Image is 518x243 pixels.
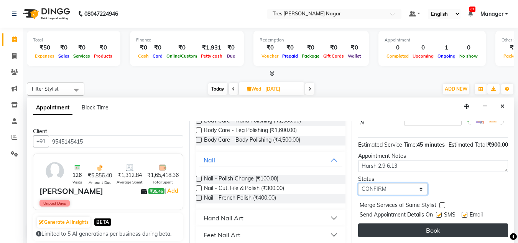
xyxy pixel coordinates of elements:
[33,136,49,147] button: +91
[497,101,508,112] button: Close
[56,43,71,52] div: ₹0
[71,43,92,52] div: ₹0
[166,186,179,195] a: Add
[151,53,164,59] span: Card
[469,7,475,12] span: 67
[444,211,456,220] span: SMS
[260,43,280,52] div: ₹0
[385,53,411,59] span: Completed
[245,86,263,92] span: Wed
[208,83,227,95] span: Today
[36,230,180,238] div: Limited to 5 AI generations per business during beta.
[300,53,321,59] span: Package
[224,43,238,52] div: ₹0
[204,175,278,184] span: Nail - Polish Change (₹100.00)
[147,171,179,179] span: ₹1,65,418.36
[56,53,71,59] span: Sales
[358,152,508,160] div: Appointment Notes
[411,53,436,59] span: Upcoming
[37,217,90,228] button: Generate AI Insights
[449,141,488,148] span: Estimated Total:
[71,53,92,59] span: Services
[468,10,473,17] a: 67
[300,43,321,52] div: ₹0
[39,200,70,207] span: Unpaid Dues
[151,43,164,52] div: ₹0
[204,136,300,145] span: Body Care - Body Polishing (₹4,500.00)
[164,53,199,59] span: Online/Custom
[445,86,467,92] span: ADD NEW
[32,86,59,92] span: Filter Stylist
[488,141,508,148] span: ₹900.00
[199,228,343,242] button: Feet Nail Art
[199,53,224,59] span: Petty cash
[199,153,343,167] button: Nail
[417,141,445,148] span: 45 minutes
[457,53,480,59] span: No show
[358,175,427,183] div: Status
[117,179,143,185] span: Average Spent
[480,10,503,18] span: Manager
[321,53,346,59] span: Gift Cards
[94,218,111,226] span: BETA
[360,211,433,220] span: Send Appointment Details On
[204,117,301,126] span: Body Care - Hand Polishing (₹1,500.00)
[148,188,164,194] span: ₹35.46
[164,43,199,52] div: ₹0
[136,37,238,43] div: Finance
[470,211,483,220] span: Email
[260,53,280,59] span: Voucher
[204,194,276,203] span: Nail - French Polish (₹400.00)
[204,126,297,136] span: Body Care - Leg Polishing (₹1,600.00)
[164,186,179,195] span: |
[385,37,480,43] div: Appointment
[280,43,300,52] div: ₹0
[88,172,112,180] span: ₹5,856.40
[92,43,114,52] div: ₹0
[33,127,183,136] div: Client
[92,53,114,59] span: Products
[457,43,480,52] div: 0
[33,53,56,59] span: Expenses
[321,43,346,52] div: ₹0
[225,53,237,59] span: Due
[358,141,417,148] span: Estimated Service Time:
[199,43,224,52] div: ₹1,931
[346,43,363,52] div: ₹0
[33,43,56,52] div: ₹50
[33,101,72,115] span: Appointment
[153,179,173,185] span: Total Spent
[436,43,457,52] div: 1
[136,53,151,59] span: Cash
[346,53,363,59] span: Wallet
[436,53,457,59] span: Ongoing
[360,201,436,211] span: Merge Services of Same Stylist
[72,179,82,185] span: Visits
[204,230,240,240] div: Feet Nail Art
[358,223,508,237] button: Book
[199,211,343,225] button: Hand Nail Art
[385,43,411,52] div: 0
[263,83,301,95] input: 2025-09-03
[20,3,72,25] img: logo
[260,37,363,43] div: Redemption
[411,43,436,52] div: 0
[280,53,300,59] span: Prepaid
[84,3,118,25] b: 08047224946
[72,171,82,179] span: 126
[44,160,66,182] img: avatar
[33,37,114,43] div: Total
[118,171,142,179] span: ₹1,312.84
[49,136,183,147] input: Search by Name/Mobile/Email/Code
[204,155,215,165] div: Nail
[204,184,284,194] span: Nail - Cut, File & Polish (₹300.00)
[443,84,469,94] button: ADD NEW
[82,104,109,111] span: Block Time
[136,43,151,52] div: ₹0
[39,185,103,197] div: [PERSON_NAME]
[89,180,111,185] span: Amount Due
[204,213,243,223] div: Hand Nail Art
